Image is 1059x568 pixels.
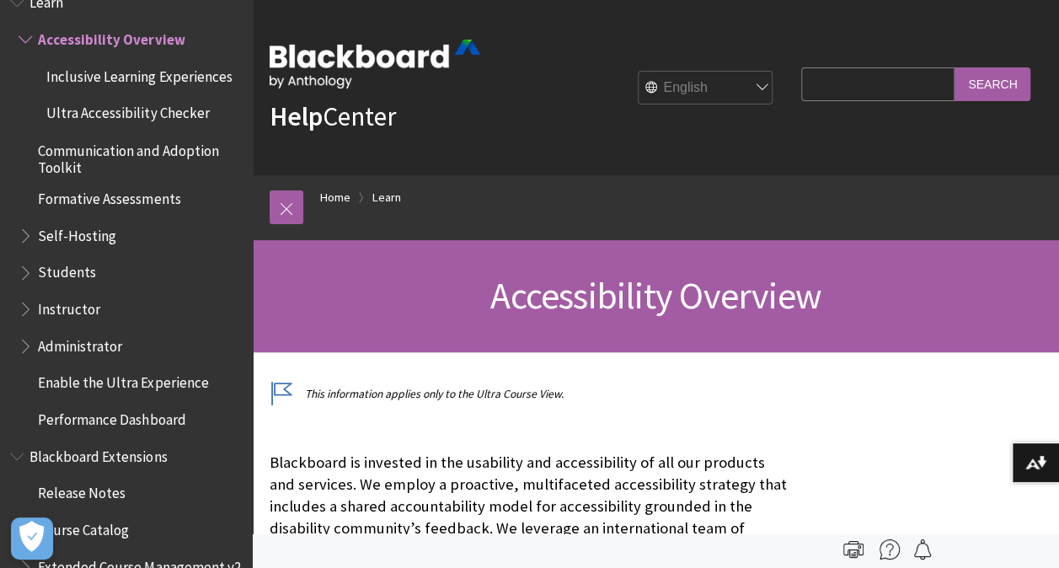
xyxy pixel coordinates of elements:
[38,258,96,281] span: Students
[270,99,323,133] strong: Help
[38,479,126,501] span: Release Notes
[320,187,350,208] a: Home
[38,184,180,206] span: Formative Assessments
[38,221,116,244] span: Self-Hosting
[29,442,167,464] span: Blackboard Extensions
[912,539,933,560] img: Follow this page
[372,187,401,208] a: Learn
[38,515,129,538] span: Course Catalog
[880,539,900,560] img: More help
[843,539,864,560] img: Print
[38,405,185,427] span: Performance Dashboard
[38,25,185,48] span: Accessibility Overview
[11,517,53,560] button: Open Preferences
[38,136,241,175] span: Communication and Adoption Toolkit
[46,99,209,122] span: Ultra Accessibility Checker
[490,272,821,319] span: Accessibility Overview
[955,67,1030,100] input: Search
[46,62,232,85] span: Inclusive Learning Experiences
[270,40,480,88] img: Blackboard by Anthology
[38,331,122,354] span: Administrator
[38,368,208,391] span: Enable the Ultra Experience
[270,386,793,402] p: This information applies only to the Ultra Course View.
[270,99,396,133] a: HelpCenter
[38,294,100,317] span: Instructor
[639,72,773,105] select: Site Language Selector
